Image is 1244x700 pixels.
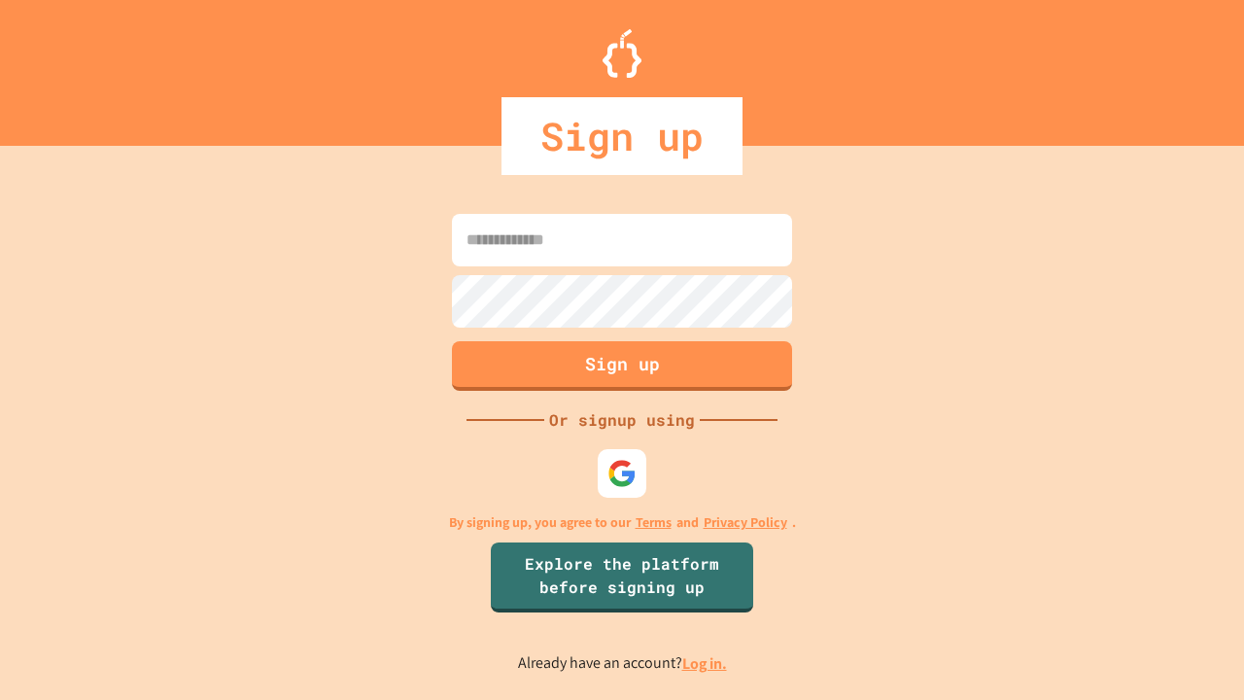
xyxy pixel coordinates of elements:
[518,651,727,676] p: Already have an account?
[603,29,641,78] img: Logo.svg
[607,459,637,488] img: google-icon.svg
[682,653,727,674] a: Log in.
[636,512,672,533] a: Terms
[704,512,787,533] a: Privacy Policy
[491,542,753,612] a: Explore the platform before signing up
[544,408,700,432] div: Or signup using
[452,341,792,391] button: Sign up
[449,512,796,533] p: By signing up, you agree to our and .
[501,97,743,175] div: Sign up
